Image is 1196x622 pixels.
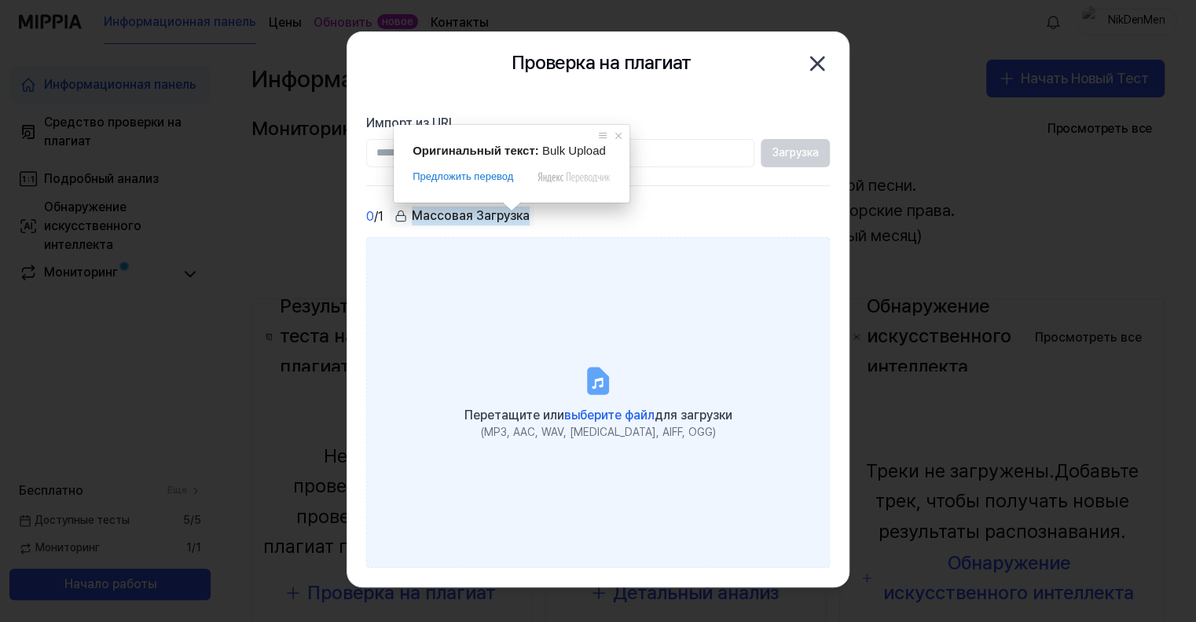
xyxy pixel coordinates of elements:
[564,408,655,423] ya-tr-span: выберите файл
[655,408,732,423] ya-tr-span: для загрузки
[366,205,383,228] div: / 1
[366,207,374,226] span: 0
[464,408,564,423] ya-tr-span: Перетащите или
[412,207,530,225] ya-tr-span: Массовая Загрузка
[512,51,692,74] ya-tr-span: Проверка на плагиат
[481,426,716,438] ya-tr-span: (MP3, AAC, WAV, [MEDICAL_DATA], AIFF, OGG)
[390,205,534,228] button: Массовая Загрузка
[590,181,607,192] ya-tr-span: или
[366,115,456,130] ya-tr-span: Импорт из URL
